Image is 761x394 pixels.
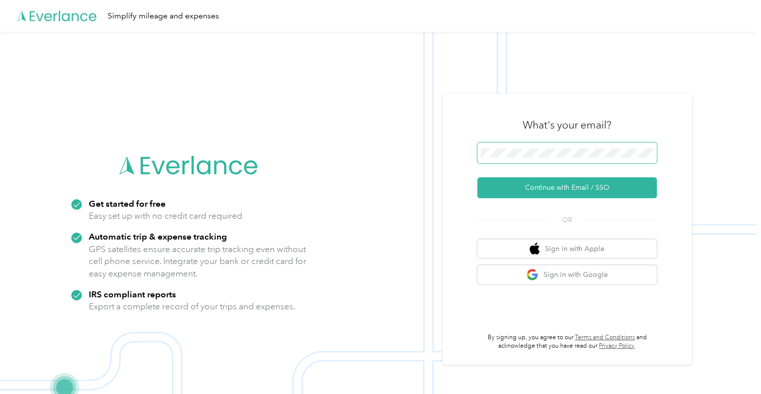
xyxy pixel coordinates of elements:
[599,342,634,350] a: Privacy Policy
[89,289,176,299] strong: IRS compliant reports
[530,243,540,255] img: apple logo
[550,215,584,225] span: OR
[89,231,227,242] strong: Automatic trip & expense tracking
[477,265,657,284] button: google logoSign in with Google
[89,198,166,209] strong: Get started for free
[108,10,219,22] div: Simplify mileage and expenses
[477,177,657,198] button: Continue with Email / SSO
[575,334,635,341] a: Terms and Conditions
[89,300,295,313] p: Export a complete record of your trips and expenses.
[89,210,242,222] p: Easy set up with no credit card required
[477,239,657,259] button: apple logoSign in with Apple
[89,243,307,280] p: GPS satellites ensure accurate trip tracking even without cell phone service. Integrate your bank...
[526,268,539,281] img: google logo
[523,118,611,132] h3: What's your email?
[477,333,657,351] p: By signing up, you agree to our and acknowledge that you have read our .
